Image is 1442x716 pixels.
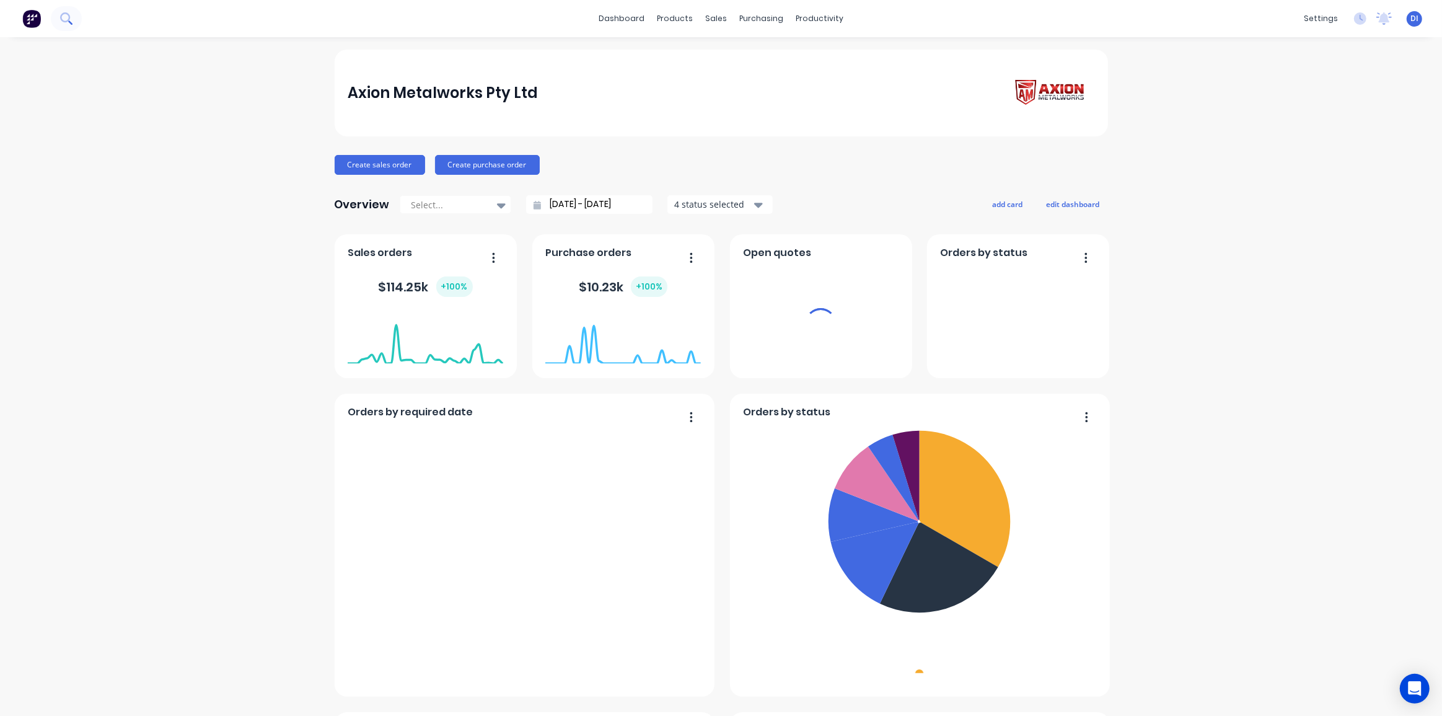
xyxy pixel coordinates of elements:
button: 4 status selected [667,195,773,214]
span: Open quotes [743,245,811,260]
span: DI [1410,13,1418,24]
span: Orders by status [940,245,1027,260]
span: Sales orders [348,245,412,260]
div: sales [699,9,733,28]
a: dashboard [592,9,651,28]
button: add card [985,196,1031,212]
span: Purchase orders [545,245,631,260]
div: + 100 % [631,276,667,297]
div: $ 114.25k [379,276,473,297]
button: Create purchase order [435,155,540,175]
img: Factory [22,9,41,28]
div: settings [1298,9,1344,28]
div: products [651,9,699,28]
img: Axion Metalworks Pty Ltd [1008,76,1094,111]
div: purchasing [733,9,789,28]
div: Axion Metalworks Pty Ltd [348,81,538,105]
div: $ 10.23k [579,276,667,297]
div: 4 status selected [674,198,752,211]
div: Overview [335,192,390,217]
div: productivity [789,9,850,28]
button: Create sales order [335,155,425,175]
button: edit dashboard [1039,196,1108,212]
span: Orders by status [743,405,830,420]
div: Open Intercom Messenger [1400,674,1430,704]
div: + 100 % [436,276,473,297]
